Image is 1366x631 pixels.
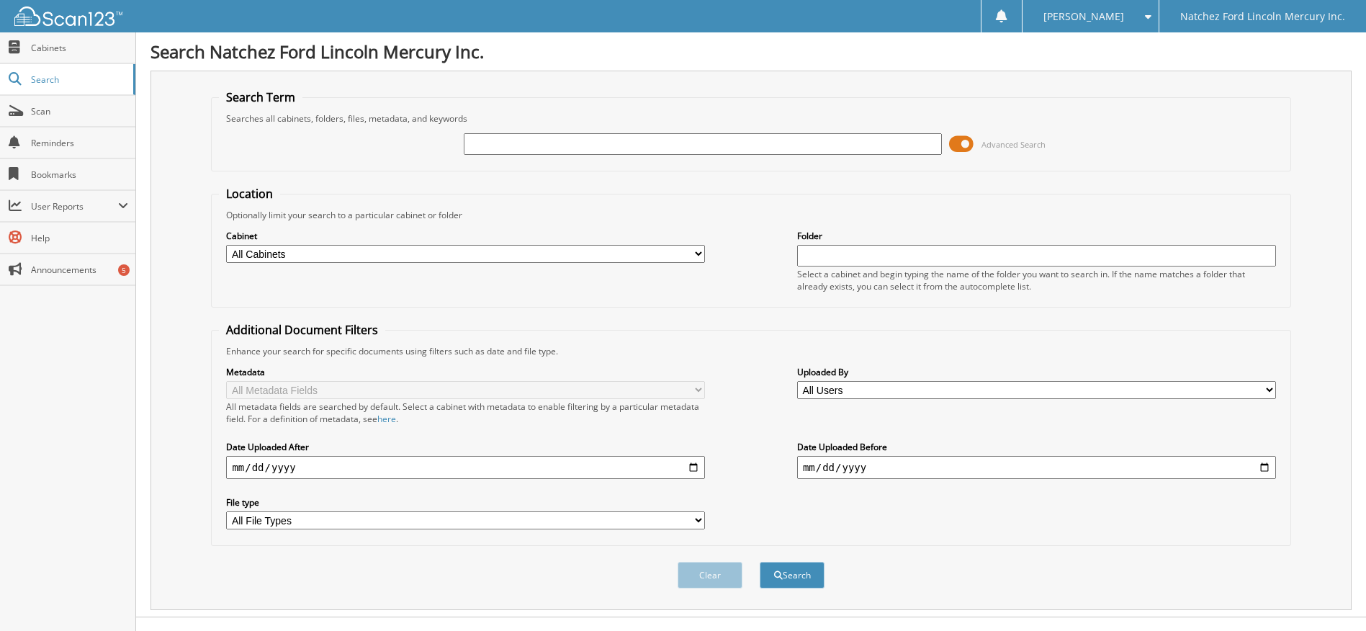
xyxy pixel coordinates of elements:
[226,400,705,425] div: All metadata fields are searched by default. Select a cabinet with metadata to enable filtering b...
[219,112,1282,125] div: Searches all cabinets, folders, files, metadata, and keywords
[31,42,128,54] span: Cabinets
[31,105,128,117] span: Scan
[219,345,1282,357] div: Enhance your search for specific documents using filters such as date and file type.
[31,73,126,86] span: Search
[219,89,302,105] legend: Search Term
[118,264,130,276] div: 5
[31,232,128,244] span: Help
[797,456,1276,479] input: end
[219,322,385,338] legend: Additional Document Filters
[31,200,118,212] span: User Reports
[760,562,824,589] button: Search
[14,6,122,26] img: scan123-logo-white.svg
[377,413,396,425] a: here
[226,441,705,453] label: Date Uploaded After
[150,40,1352,63] h1: Search Natchez Ford Lincoln Mercury Inc.
[1180,12,1345,21] span: Natchez Ford Lincoln Mercury Inc.
[219,186,280,202] legend: Location
[797,441,1276,453] label: Date Uploaded Before
[981,139,1046,150] span: Advanced Search
[797,366,1276,378] label: Uploaded By
[797,268,1276,292] div: Select a cabinet and begin typing the name of the folder you want to search in. If the name match...
[226,456,705,479] input: start
[678,562,742,589] button: Clear
[219,209,1282,221] div: Optionally limit your search to a particular cabinet or folder
[797,230,1276,242] label: Folder
[1043,12,1124,21] span: [PERSON_NAME]
[226,230,705,242] label: Cabinet
[226,496,705,509] label: File type
[31,169,128,181] span: Bookmarks
[31,264,128,276] span: Announcements
[31,137,128,149] span: Reminders
[226,366,705,378] label: Metadata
